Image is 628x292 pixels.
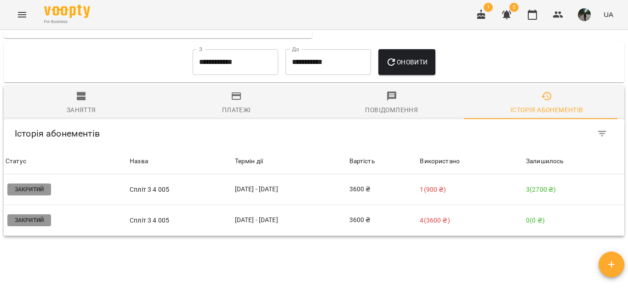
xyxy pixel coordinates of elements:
div: Sort [526,156,563,167]
span: UA [604,10,613,19]
span: Вартість [349,156,417,167]
span: For Business [44,19,90,25]
div: Sort [6,156,26,167]
span: Використано [420,156,522,167]
span: Назва [130,156,231,167]
div: Table Toolbar [4,119,624,149]
button: Filter Table [591,123,613,145]
p: Закритий [7,214,51,226]
img: a4a81a33a2edcf2d52ae485f96d35f02.jpg [578,8,591,21]
div: Використано [420,156,460,167]
button: Menu [11,4,33,26]
p: Спліт 3 4 005 [130,185,231,195]
h6: Історія абонементів [15,126,346,141]
div: Історія абонементів [510,104,583,115]
p: 4 ( 3600 ₴ ) [420,216,522,225]
div: Назва [130,156,148,167]
div: Залишилось [526,156,563,167]
div: Платежі [222,104,251,115]
div: Заняття [67,104,96,115]
p: Спліт 3 4 005 [130,216,231,225]
img: Voopty Logo [44,5,90,18]
div: Термін дії [235,156,346,167]
button: Оновити [378,49,435,75]
span: 2 [509,3,519,12]
div: Sort [130,156,148,167]
td: 3600 ₴ [348,205,418,236]
div: Вартість [349,156,375,167]
p: Закритий [7,183,51,195]
p: 0 ( 0 ₴ ) [526,216,622,225]
div: Sort [420,156,460,167]
p: 3 ( 2700 ₴ ) [526,185,622,195]
span: Залишилось [526,156,622,167]
span: 1 [484,3,493,12]
td: 3600 ₴ [348,174,418,205]
p: 1 ( 900 ₴ ) [420,185,522,195]
span: Статус [6,156,126,167]
button: UA [600,6,617,23]
div: Sort [349,156,375,167]
div: Статус [6,156,26,167]
td: [DATE] - [DATE] [233,205,348,236]
span: Оновити [386,57,428,68]
td: [DATE] - [DATE] [233,174,348,205]
div: Повідомлення [365,104,418,115]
